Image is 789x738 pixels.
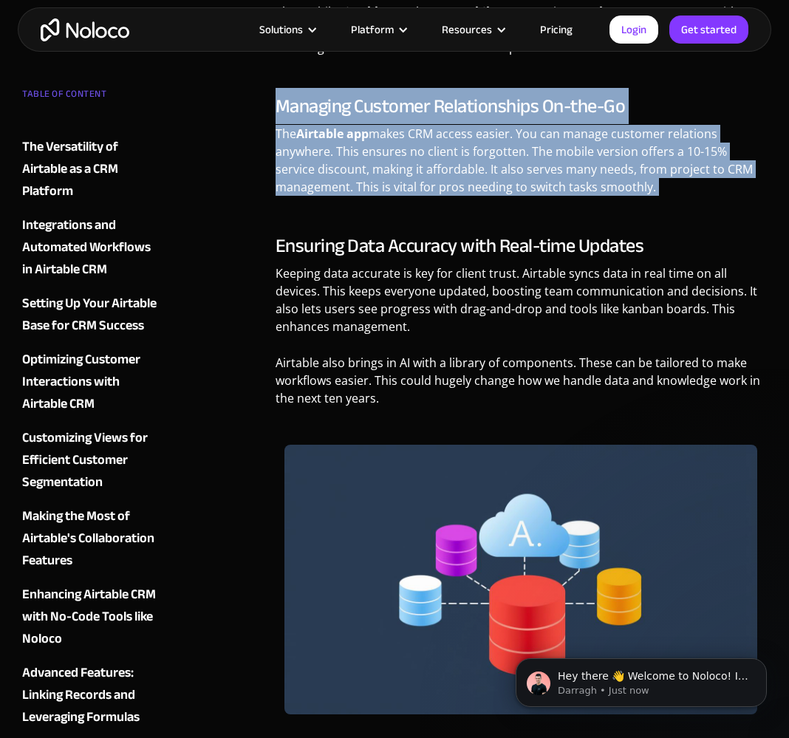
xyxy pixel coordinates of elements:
img: Airtable sync feature [284,445,757,715]
a: Pricing [522,20,591,39]
a: Advanced Features: Linking Records and Leveraging Formulas [22,662,162,728]
div: Solutions [259,20,303,39]
a: Customizing Views for Efficient Customer Segmentation [22,427,162,493]
a: The Versatility of Airtable as a CRM Platform [22,136,162,202]
h3: Ensuring Data Accuracy with Real-time Updates [276,235,767,257]
a: home [41,18,129,41]
div: Resources [442,20,492,39]
a: Login [609,16,658,44]
div: Platform [351,20,394,39]
iframe: Intercom notifications message [493,627,789,731]
div: Platform [332,20,423,39]
a: Integrations and Automated Workflows in Airtable CRM [22,214,162,281]
div: Solutions [241,20,332,39]
div: TABLE OF CONTENT [22,83,162,112]
a: Get started [669,16,748,44]
a: Setting Up Your Airtable Base for CRM Success [22,293,162,337]
a: Enhancing Airtable CRM with No-Code Tools like Noloco [22,584,162,650]
a: Optimizing Customer Interactions with Airtable CRM [22,349,162,415]
p: The makes CRM access easier. You can manage customer relations anywhere. This ensures no client i... [276,125,767,207]
div: Resources [423,20,522,39]
h3: Managing Customer Relationships On-the-Go [276,95,767,117]
p: Keeping data accurate is key for client trust. Airtable syncs data in real time on all devices. T... [276,264,767,346]
p: Airtable also brings in AI with a library of components. These can be tailored to make workflows ... [276,354,767,418]
strong: Airtable app [296,126,369,142]
a: Making the Most of Airtable's Collaboration Features [22,505,162,572]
